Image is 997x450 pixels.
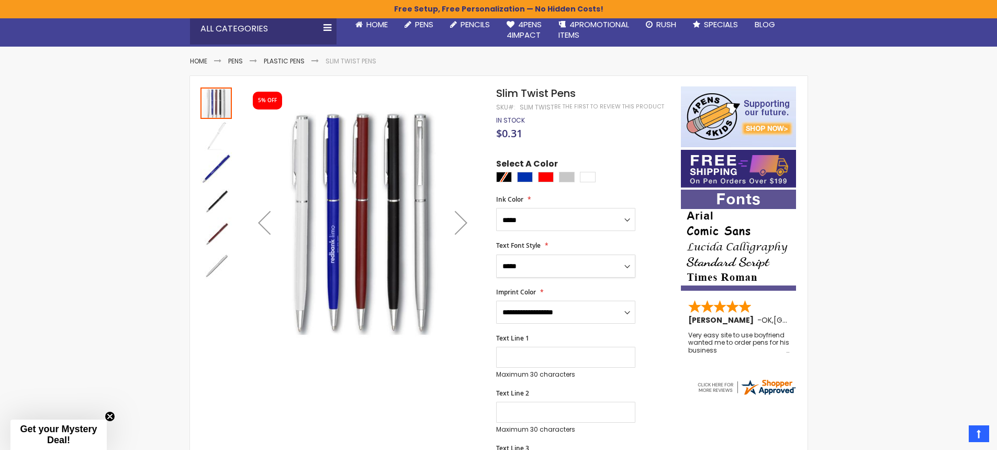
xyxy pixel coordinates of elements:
[538,172,554,182] div: Red
[200,216,233,249] div: Slim Twist Pens
[200,152,232,184] img: Slim Twist Pens
[442,13,498,36] a: Pencils
[200,185,232,216] img: Slim Twist Pens
[558,19,629,40] span: 4PROMOTIONAL ITEMS
[10,420,107,450] div: Get your Mystery Deal!Close teaser
[517,172,533,182] div: Blue
[757,315,850,325] span: - ,
[190,57,207,65] a: Home
[200,86,233,119] div: Slim Twist Pens
[559,172,575,182] div: Silver
[200,151,233,184] div: Slim Twist Pens
[656,19,676,30] span: Rush
[496,288,536,297] span: Imprint Color
[755,19,775,30] span: Blog
[440,86,482,358] div: Next
[637,13,685,36] a: Rush
[496,425,635,434] p: Maximum 30 characters
[746,13,783,36] a: Blog
[461,19,490,30] span: Pencils
[264,57,305,65] a: Plastic Pens
[507,19,542,40] span: 4Pens 4impact
[190,13,337,45] div: All Categories
[496,116,525,125] div: Availability
[415,19,433,30] span: Pens
[243,86,285,358] div: Previous
[685,13,746,36] a: Specials
[580,172,596,182] div: White
[496,195,523,204] span: Ink Color
[496,86,576,101] span: Slim Twist Pens
[496,116,525,125] span: In stock
[688,332,790,354] div: Very easy site to use boyfriend wanted me to order pens for his business
[774,315,850,325] span: [GEOGRAPHIC_DATA]
[681,86,796,147] img: 4pens 4 kids
[496,241,541,250] span: Text Font Style
[200,249,232,281] div: Slim Twist Pens
[200,250,232,281] img: Slim Twist Pens
[681,150,796,188] img: Free shipping on orders over $199
[911,422,997,450] iframe: Google Customer Reviews
[228,57,243,65] a: Pens
[326,57,376,65] li: Slim Twist Pens
[347,13,396,36] a: Home
[696,378,797,397] img: 4pens.com widget logo
[20,424,97,445] span: Get your Mystery Deal!
[258,97,277,104] div: 5% OFF
[105,411,115,422] button: Close teaser
[688,315,757,325] span: [PERSON_NAME]
[200,217,232,249] img: Slim Twist Pens
[520,103,554,112] div: Slim Twist
[704,19,738,30] span: Specials
[243,102,483,341] img: Slim Twist Pens
[681,190,796,291] img: font-personalization-examples
[761,315,772,325] span: OK
[498,13,550,47] a: 4Pens4impact
[496,370,635,379] p: Maximum 30 characters
[554,103,664,111] a: Be the first to review this product
[200,120,232,151] img: Slim Twist Pens
[200,184,233,216] div: Slim Twist Pens
[496,334,529,343] span: Text Line 1
[496,158,558,172] span: Select A Color
[696,390,797,399] a: 4pens.com certificate URL
[200,119,233,151] div: Slim Twist Pens
[496,103,516,112] strong: SKU
[550,13,637,47] a: 4PROMOTIONALITEMS
[396,13,442,36] a: Pens
[496,389,529,398] span: Text Line 2
[496,126,522,140] span: $0.31
[366,19,388,30] span: Home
